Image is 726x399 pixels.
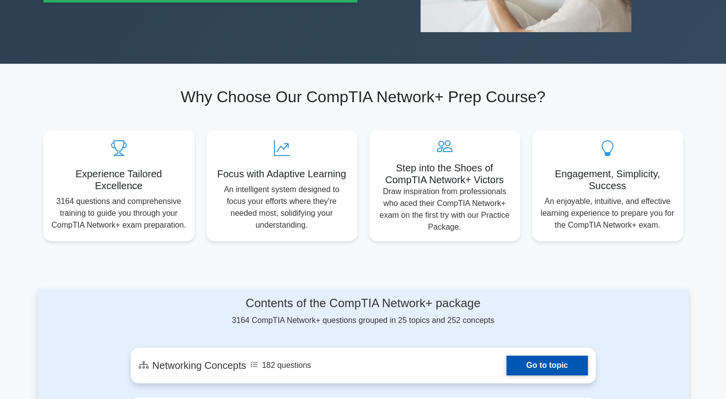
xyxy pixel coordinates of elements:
[51,196,187,231] p: 3164 questions and comprehensive training to guide you through your CompTIA Network+ exam prepara...
[214,184,349,231] p: An intelligent system designed to focus your efforts where they're needed most, solidifying your ...
[377,186,512,233] p: Draw inspiration from professionals who aced their CompTIA Network+ exam on the first try with ou...
[540,196,675,231] p: An enjoyable, intuitive, and effective learning experience to prepare you for the CompTIA Network...
[51,168,187,192] h5: Experience Tailored Excellence
[377,162,512,186] h5: Step into the Shoes of CompTIA Network+ Victors
[540,168,675,192] h5: Engagement, Simplicity, Success
[131,296,596,326] div: 3164 CompTIA Network+ questions grouped in 25 topics and 252 concepts
[43,87,683,106] h2: Why Choose Our CompTIA Network+ Prep Course?
[131,296,596,311] h4: Contents of the CompTIA Network+ package
[506,356,587,375] a: Go to topic
[214,168,349,180] h5: Focus with Adaptive Learning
